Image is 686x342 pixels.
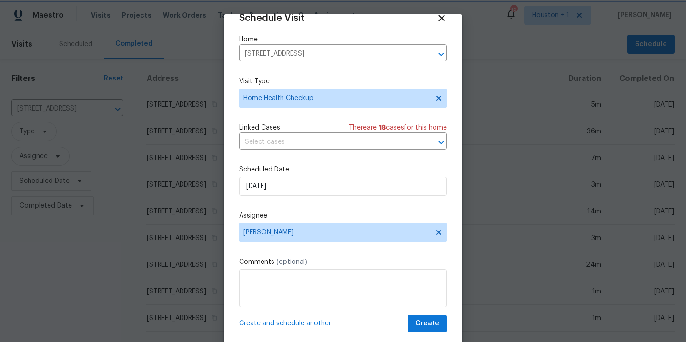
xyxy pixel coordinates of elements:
[239,13,304,23] span: Schedule Visit
[239,165,447,174] label: Scheduled Date
[379,124,386,131] span: 18
[436,13,447,23] span: Close
[239,257,447,267] label: Comments
[239,47,420,61] input: Enter in an address
[239,35,447,44] label: Home
[408,315,447,332] button: Create
[239,123,280,132] span: Linked Cases
[276,259,307,265] span: (optional)
[243,229,430,236] span: [PERSON_NAME]
[239,135,420,150] input: Select cases
[239,77,447,86] label: Visit Type
[239,319,331,328] span: Create and schedule another
[349,123,447,132] span: There are case s for this home
[243,93,429,103] span: Home Health Checkup
[415,318,439,330] span: Create
[239,211,447,221] label: Assignee
[434,48,448,61] button: Open
[434,136,448,149] button: Open
[239,177,447,196] input: M/D/YYYY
